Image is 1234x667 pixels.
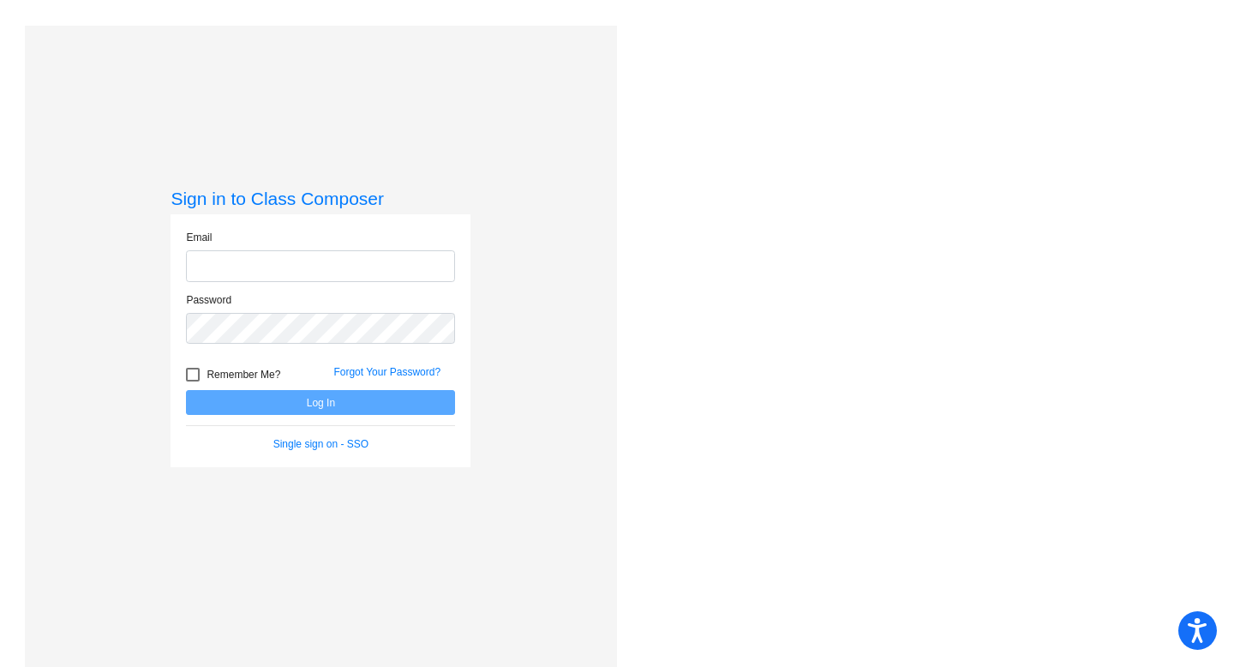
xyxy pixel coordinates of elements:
a: Forgot Your Password? [333,366,440,378]
span: Remember Me? [207,364,280,385]
label: Password [186,292,231,308]
label: Email [186,230,212,245]
a: Single sign on - SSO [273,438,368,450]
button: Log In [186,390,455,415]
h3: Sign in to Class Composer [171,188,470,209]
